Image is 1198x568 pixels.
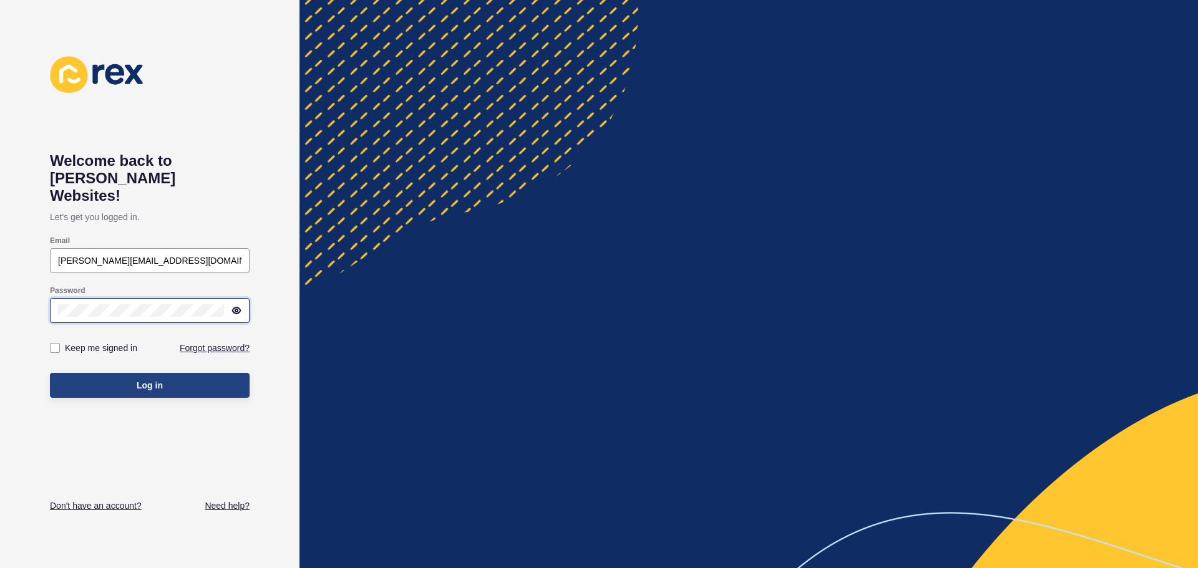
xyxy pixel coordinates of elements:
[50,373,250,398] button: Log in
[137,379,163,392] span: Log in
[180,342,250,354] a: Forgot password?
[58,254,241,267] input: e.g. name@company.com
[205,499,250,512] a: Need help?
[50,499,142,512] a: Don't have an account?
[50,152,250,205] h1: Welcome back to [PERSON_NAME] Websites!
[65,342,137,354] label: Keep me signed in
[50,286,85,296] label: Password
[50,236,70,246] label: Email
[50,205,250,229] p: Let's get you logged in.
